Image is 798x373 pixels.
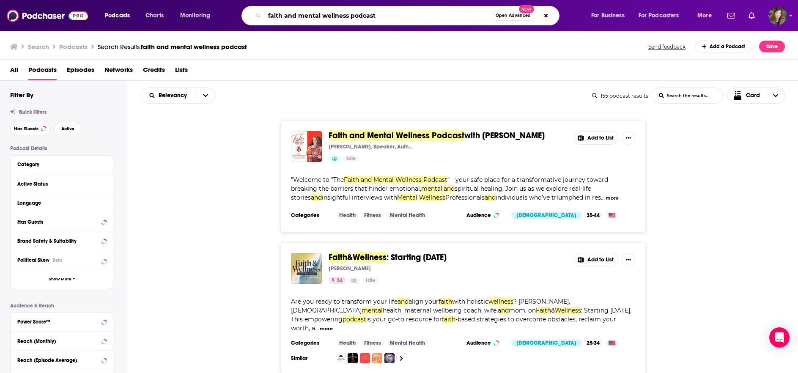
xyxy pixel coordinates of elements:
[759,41,785,52] button: Save
[59,43,88,51] h3: Podcasts
[343,155,359,162] a: Idle
[353,252,387,263] span: Wellness
[145,10,164,22] span: Charts
[536,307,551,314] span: Faith
[61,126,74,131] span: Active
[343,315,366,323] span: podcast
[10,91,33,99] h2: Filter By
[519,5,534,13] span: New
[17,255,106,265] button: Political SkewBeta
[442,185,444,192] span: ,
[601,194,605,201] span: ...
[372,353,382,363] a: This Won't Fix You
[360,353,370,363] img: Manage Your Mind
[140,9,169,22] a: Charts
[67,63,94,80] span: Episodes
[17,319,99,325] div: Power Score™
[336,353,346,363] img: Treating Trauma Podcast
[17,257,49,263] span: Political Skew
[366,315,442,323] span: is your go-to resource for
[17,338,99,344] div: Reach (Monthly)
[291,340,329,346] h3: Categories
[291,131,322,162] img: Faith and Mental Wellness Podcast with Shakeeta Torres
[639,10,679,22] span: For Podcasters
[464,130,545,141] span: with [PERSON_NAME]
[485,194,496,201] span: and
[17,197,106,208] button: Language
[591,10,625,22] span: For Business
[445,194,485,201] span: Professionals
[17,316,106,326] button: Power Score™
[384,353,395,363] img: Bleeding Hearts Club
[768,6,787,25] img: User Profile
[329,265,371,272] p: [PERSON_NAME]
[496,14,531,18] span: Open Advanced
[7,8,88,24] a: Podchaser - Follow, Share and Rate Podcasts
[291,355,329,362] h3: Similar
[466,340,505,346] h3: Audience
[143,63,165,80] a: Credits
[466,212,505,219] h3: Audience
[398,298,409,305] span: and
[265,9,492,22] input: Search podcasts, credits, & more...
[509,307,536,314] span: mom, on
[291,176,608,192] span: ”—your safe place for a transformative journey toward breaking the barriers that hinder emotional,
[452,298,488,305] span: with holistic
[98,43,247,51] a: Search Results:faith and mental wellness podcast
[348,353,358,363] img: The Anxious Visionary
[175,63,188,80] a: Lists
[344,176,447,184] span: Faith and Mental Wellness Podcast
[19,109,47,115] span: Quick Filters
[362,277,379,284] a: Idle
[397,194,417,201] span: Mental
[180,10,210,22] span: Monitoring
[10,145,113,151] p: Podcast Details
[442,315,455,323] span: faith
[291,176,344,184] span: ”Welcome to ”The
[387,212,428,219] a: Mental Health
[336,212,359,219] a: Health
[488,298,513,305] span: wellness
[583,340,603,346] div: 25-34
[17,159,106,170] button: Category
[17,354,106,365] button: Reach (Episode Average)
[11,270,113,289] button: Show More
[10,303,113,309] p: Audience & Reach
[362,307,383,314] span: mental
[104,63,133,80] a: Networks
[320,325,333,332] button: more
[387,252,447,263] span: : Starting [DATE]
[10,63,18,80] a: All
[99,9,141,22] button: open menu
[583,212,603,219] div: 35-44
[141,88,215,104] h2: Choose List sort
[697,10,712,22] span: More
[329,143,413,150] p: [PERSON_NAME], Speaker, Author, LCSW, Certified Life Coach & Coach Trainer
[329,277,346,284] a: 34
[329,131,545,140] a: Faith and Mental Wellness Podcastwith [PERSON_NAME]
[28,43,49,51] h3: Search
[141,93,197,99] button: open menu
[366,277,376,285] span: Idle
[49,277,71,282] span: Show More
[419,194,445,201] span: Wellness
[492,11,535,21] button: Open AdvancedNew
[17,357,99,363] div: Reach (Episode Average)
[606,195,619,202] button: more
[361,340,384,346] a: Fitness
[498,307,509,314] span: and
[622,253,635,266] button: Show More Button
[291,212,329,219] h3: Categories
[329,253,447,262] a: Faith&Wellness: Starting [DATE]
[745,8,758,23] a: Show notifications dropdown
[592,93,648,99] div: 155 podcast results
[511,212,581,219] div: [DEMOGRAPHIC_DATA]
[98,43,247,51] div: Search Results:
[329,252,347,263] span: Faith
[727,88,785,104] button: Choose View
[17,335,106,346] button: Reach (Monthly)
[250,6,568,25] div: Search podcasts, credits, & more...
